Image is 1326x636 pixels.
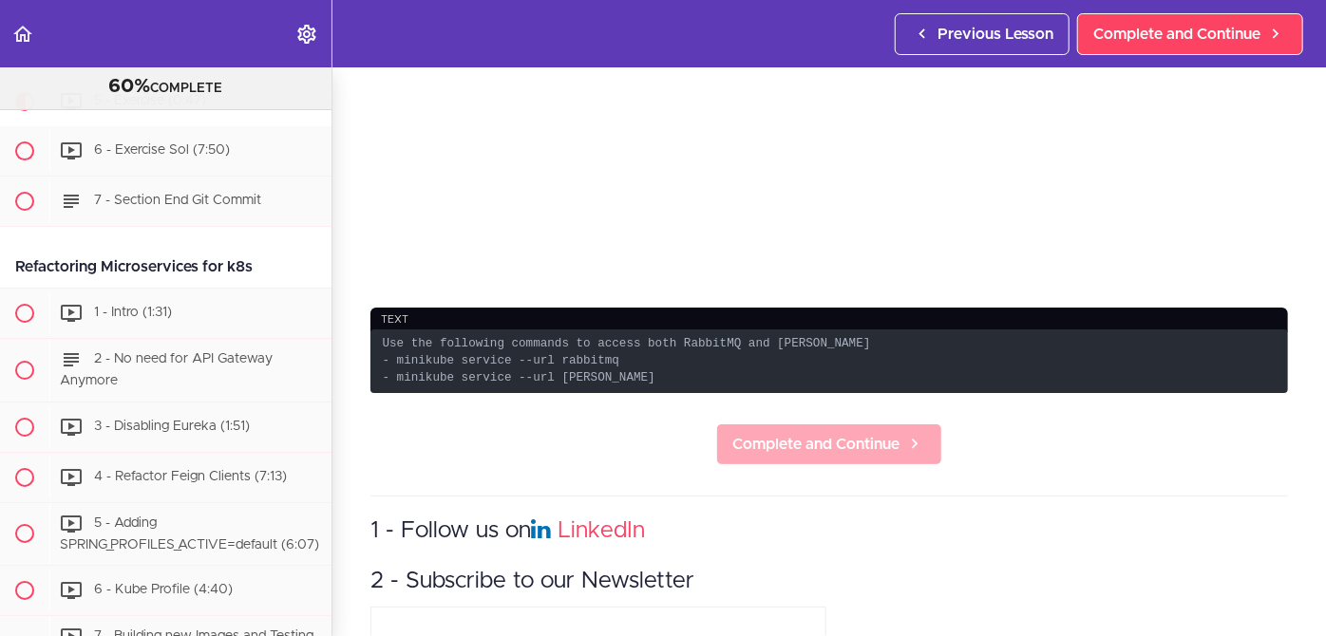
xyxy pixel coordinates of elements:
span: 6 - Exercise Sol (7:50) [94,143,230,157]
svg: Settings Menu [295,23,318,46]
span: 60% [109,77,151,96]
h3: 1 - Follow us on [370,515,1288,547]
a: Complete and Continue [1077,13,1303,55]
div: COMPLETE [24,75,308,100]
span: Previous Lesson [938,23,1053,46]
span: 4 - Refactor Feign Clients (7:13) [94,470,287,483]
div: text [370,308,1288,333]
h3: 2 - Subscribe to our Newsletter [370,566,1288,597]
svg: Back to course curriculum [11,23,34,46]
a: LinkedIn [558,519,645,542]
a: Complete and Continue [716,423,942,465]
span: 1 - Intro (1:31) [94,306,172,319]
span: 5 - Adding SPRING_PROFILES_ACTIVE=default (6:07) [60,516,319,552]
span: Complete and Continue [732,433,900,456]
span: 3 - Disabling Eureka (1:51) [94,420,250,433]
span: 7 - Section End Git Commit [94,194,261,207]
a: Previous Lesson [895,13,1070,55]
span: 2 - No need for API Gateway Anymore [60,352,273,387]
code: Use the following commands to access both RabbitMQ and [PERSON_NAME] - minikube service --url rab... [370,329,1288,393]
span: Complete and Continue [1093,23,1260,46]
span: 6 - Kube Profile (4:40) [94,584,233,597]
